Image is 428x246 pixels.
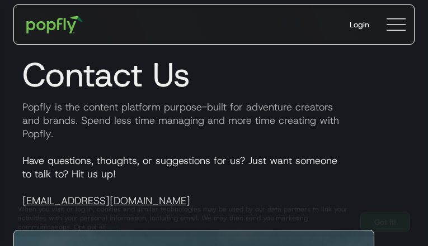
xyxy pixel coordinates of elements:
[105,223,119,231] a: here
[13,55,415,95] h1: Contact Us
[341,10,378,39] a: Login
[22,194,190,208] a: [EMAIL_ADDRESS][DOMAIN_NAME]
[18,205,351,231] div: When you visit or log in, cookies and similar technologies may be used by our data partners to li...
[18,8,91,41] a: home
[13,100,415,141] p: Popfly is the content platform purpose-built for adventure creators and brands. Spend less time m...
[350,19,369,30] div: Login
[13,154,415,208] p: Have questions, thoughts, or suggestions for us? Just want someone to talk to? Hit us up!
[360,213,410,231] a: Got It!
